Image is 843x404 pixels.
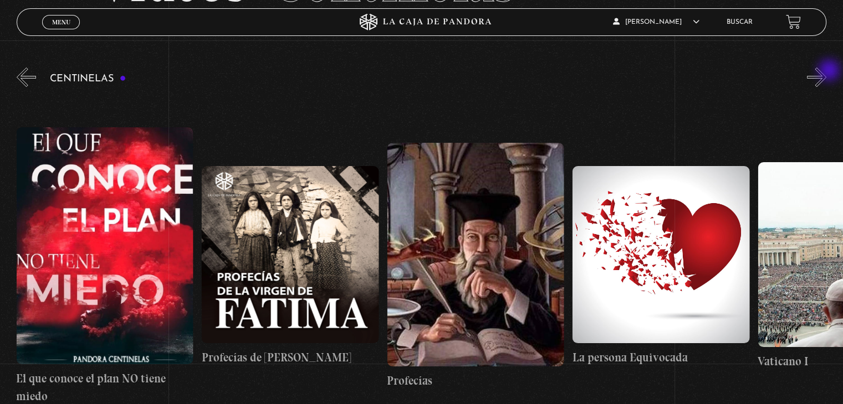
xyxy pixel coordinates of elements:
[573,349,749,366] h4: La persona Equivocada
[613,19,699,25] span: [PERSON_NAME]
[202,349,379,366] h4: Profecías de [PERSON_NAME]
[48,28,74,35] span: Cerrar
[807,68,826,87] button: Next
[50,74,126,84] h3: Centinelas
[727,19,753,25] a: Buscar
[387,372,564,390] h4: Profecías
[52,19,70,25] span: Menu
[17,68,36,87] button: Previous
[786,14,801,29] a: View your shopping cart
